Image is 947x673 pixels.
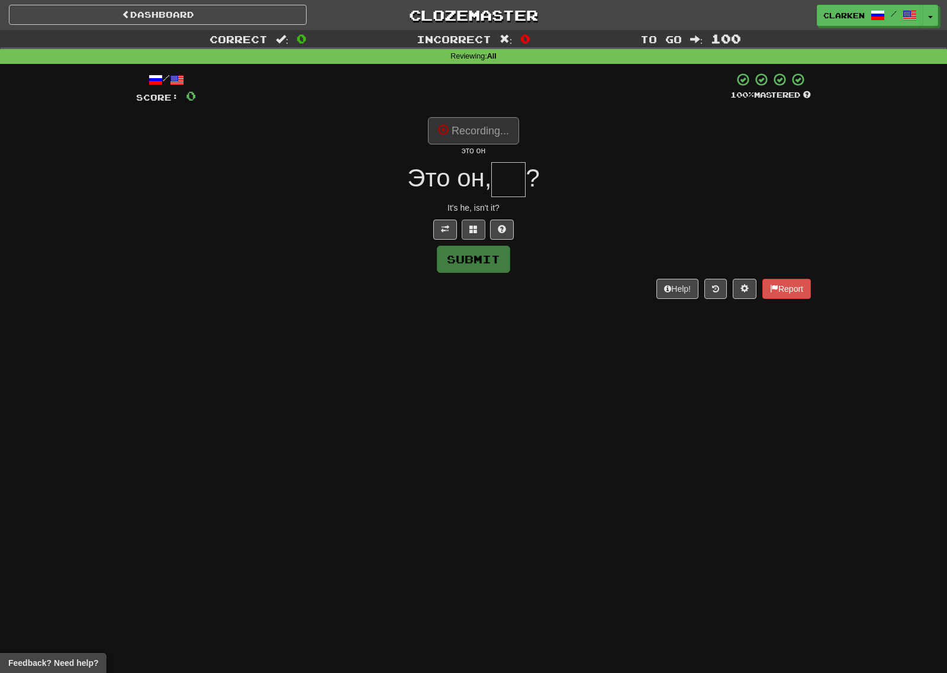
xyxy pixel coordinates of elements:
span: To go [640,33,682,45]
button: Report [762,279,811,299]
button: Switch sentence to multiple choice alt+p [462,220,485,240]
span: Это он, [407,164,491,192]
span: Open feedback widget [8,657,98,669]
span: Correct [210,33,268,45]
span: : [276,34,289,44]
span: : [500,34,513,44]
button: Toggle translation (alt+t) [433,220,457,240]
button: Recording... [428,117,519,144]
span: 0 [186,88,196,103]
strong: All [487,52,497,60]
span: 0 [297,31,307,46]
a: Clozemaster [324,5,622,25]
button: Single letter hint - you only get 1 per sentence and score half the points! alt+h [490,220,514,240]
span: / [891,9,897,18]
a: Dashboard [9,5,307,25]
span: 0 [520,31,530,46]
span: 100 [711,31,741,46]
span: Score: [136,92,179,102]
button: Help! [656,279,698,299]
div: Mastered [730,90,811,101]
span: ? [526,164,539,192]
a: clarken / [817,5,923,26]
span: 100 % [730,90,754,99]
span: Incorrect [417,33,491,45]
button: Round history (alt+y) [704,279,727,299]
div: It's he, isn't it? [136,202,811,214]
button: Submit [437,246,510,273]
div: / [136,72,196,87]
span: : [690,34,703,44]
div: это он [136,144,811,156]
span: clarken [823,10,865,21]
